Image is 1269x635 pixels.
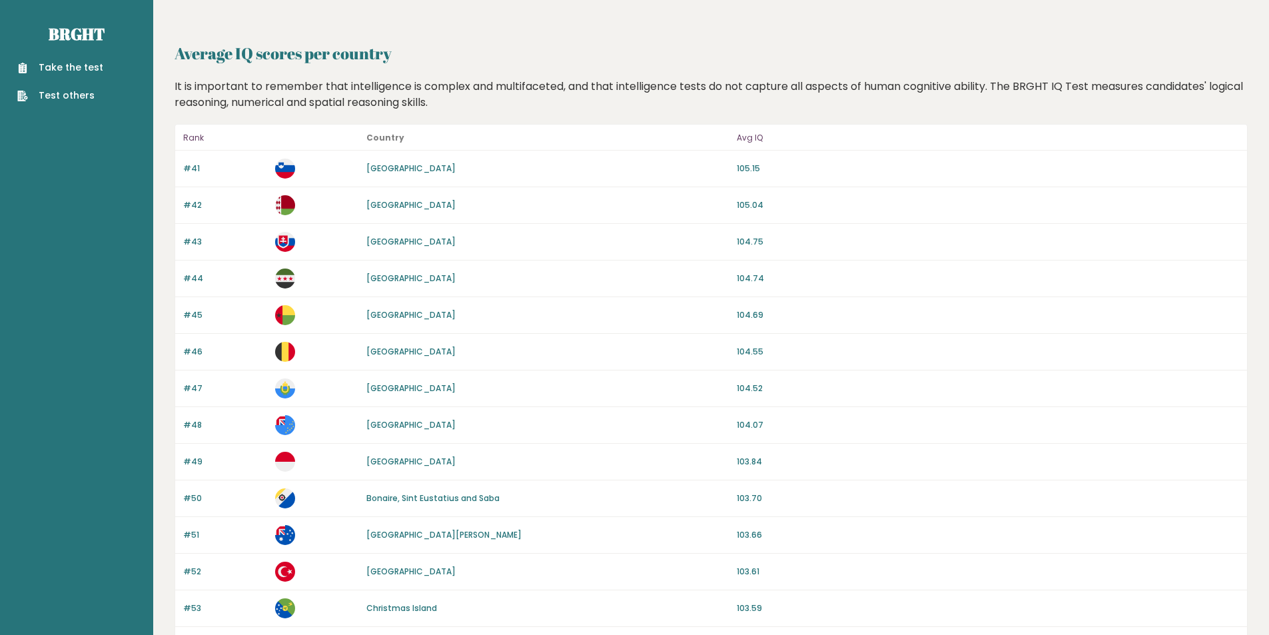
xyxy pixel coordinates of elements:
b: Country [366,132,404,143]
p: 103.84 [737,456,1239,468]
a: [GEOGRAPHIC_DATA] [366,309,456,320]
p: #44 [183,273,267,285]
img: sk.svg [275,232,295,252]
p: 104.75 [737,236,1239,248]
img: by.svg [275,195,295,215]
img: si.svg [275,159,295,179]
img: be.svg [275,342,295,362]
p: 104.74 [737,273,1239,285]
img: sm.svg [275,378,295,398]
p: #47 [183,382,267,394]
img: mc.svg [275,452,295,472]
a: Christmas Island [366,602,437,614]
img: gw.svg [275,305,295,325]
a: Test others [17,89,103,103]
p: #41 [183,163,267,175]
p: Rank [183,130,267,146]
a: [GEOGRAPHIC_DATA] [366,456,456,467]
p: #45 [183,309,267,321]
a: [GEOGRAPHIC_DATA][PERSON_NAME] [366,529,522,540]
p: 105.15 [737,163,1239,175]
p: #52 [183,566,267,578]
img: tv.svg [275,415,295,435]
p: #49 [183,456,267,468]
img: sy.svg [275,269,295,289]
p: #48 [183,419,267,431]
a: [GEOGRAPHIC_DATA] [366,566,456,577]
p: 103.66 [737,529,1239,541]
p: #46 [183,346,267,358]
p: #53 [183,602,267,614]
a: Brght [49,23,105,45]
p: 104.07 [737,419,1239,431]
div: It is important to remember that intelligence is complex and multifaceted, and that intelligence ... [170,79,1253,111]
p: 105.04 [737,199,1239,211]
a: [GEOGRAPHIC_DATA] [366,199,456,211]
img: bq.svg [275,488,295,508]
p: #43 [183,236,267,248]
p: Avg IQ [737,130,1239,146]
a: [GEOGRAPHIC_DATA] [366,346,456,357]
a: [GEOGRAPHIC_DATA] [366,273,456,284]
a: [GEOGRAPHIC_DATA] [366,382,456,394]
p: 104.55 [737,346,1239,358]
img: hm.svg [275,525,295,545]
p: 103.61 [737,566,1239,578]
p: 104.52 [737,382,1239,394]
p: #50 [183,492,267,504]
img: tr.svg [275,562,295,582]
p: 103.70 [737,492,1239,504]
a: [GEOGRAPHIC_DATA] [366,419,456,430]
p: #51 [183,529,267,541]
a: Take the test [17,61,103,75]
h2: Average IQ scores per country [175,41,1248,65]
a: [GEOGRAPHIC_DATA] [366,236,456,247]
p: 104.69 [737,309,1239,321]
p: 103.59 [737,602,1239,614]
p: #42 [183,199,267,211]
a: [GEOGRAPHIC_DATA] [366,163,456,174]
img: cx.svg [275,598,295,618]
a: Bonaire, Sint Eustatius and Saba [366,492,500,504]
